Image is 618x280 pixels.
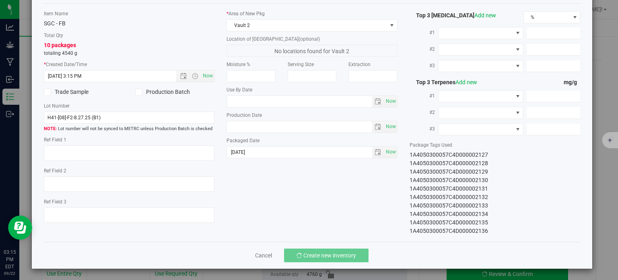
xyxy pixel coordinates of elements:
label: #1 [410,89,438,103]
div: 1A4050300057C4D000002133 [410,201,581,210]
span: % [524,12,570,23]
span: NO DATA FOUND [438,27,523,39]
span: Top 3 [MEDICAL_DATA] [410,12,496,19]
div: SGC - FB [44,19,215,28]
div: 1A4050300057C4D000002136 [410,227,581,235]
div: 1A4050300057C4D000002130 [410,176,581,185]
p: totaling 4540 g [44,50,215,57]
label: Location of [GEOGRAPHIC_DATA] [227,35,398,43]
label: #2 [410,42,438,56]
label: Production Date [227,112,398,119]
div: 1A4050300057C4D000002132 [410,193,581,201]
span: Lot number will not be synced to METRC unless Production Batch is checked [44,126,215,133]
span: select [384,121,397,133]
span: Set Current date [201,70,215,82]
span: NO DATA FOUND [438,123,523,135]
span: Set Current date [384,95,398,107]
iframe: Resource center [8,216,32,240]
label: Lot Number [44,102,215,110]
div: 1A4050300057C4D000002131 [410,185,581,193]
label: #1 [410,25,438,40]
a: Add new [474,12,496,19]
label: Area of New Pkg [227,10,398,17]
span: NO DATA FOUND [438,60,523,72]
span: Create new inventory [303,252,356,259]
label: Serving Size [288,61,337,68]
label: Moisture % [227,61,276,68]
span: NO DATA FOUND [438,44,523,56]
label: Production Batch [135,88,214,96]
div: 1A4050300057C4D000002135 [410,218,581,227]
span: 10 packages [44,42,76,48]
div: 1A4050300057C4D000002127 [410,151,581,159]
label: Total Qty [44,32,215,39]
span: Set Current date [384,121,398,133]
label: Ref Field 3 [44,198,215,205]
label: Use By Date [227,86,398,93]
label: Item Name [44,10,215,17]
label: Extraction [348,61,398,68]
label: Created Date/Time [44,61,215,68]
span: Open the date view [177,73,190,79]
span: Open the time view [188,73,202,79]
span: Top 3 Terpenes [410,79,477,85]
label: Ref Field 2 [44,167,215,174]
span: No locations found for Vault 2 [227,45,398,57]
label: #3 [410,122,438,136]
div: 1A4050300057C4D000002134 [410,210,581,218]
a: Cancel [255,251,272,259]
label: Packaged Date [227,137,398,144]
span: (optional) [299,36,320,42]
span: select [372,147,384,158]
span: select [384,147,397,158]
span: NO DATA FOUND [438,107,523,119]
a: Add new [455,79,477,85]
span: select [372,96,384,107]
label: Ref Field 1 [44,136,215,143]
label: Package Tags Used [410,141,581,149]
span: Vault 2 [227,20,387,31]
div: 1A4050300057C4D000002128 [410,159,581,168]
label: #3 [410,58,438,73]
button: Create new inventory [284,249,369,262]
div: 1A4050300057C4D000002129 [410,168,581,176]
span: Set Current date [384,146,398,158]
span: NO DATA FOUND [438,90,523,102]
label: Trade Sample [44,88,123,96]
label: #2 [410,105,438,120]
span: mg/g [564,79,580,85]
span: select [384,96,397,107]
span: select [372,121,384,133]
